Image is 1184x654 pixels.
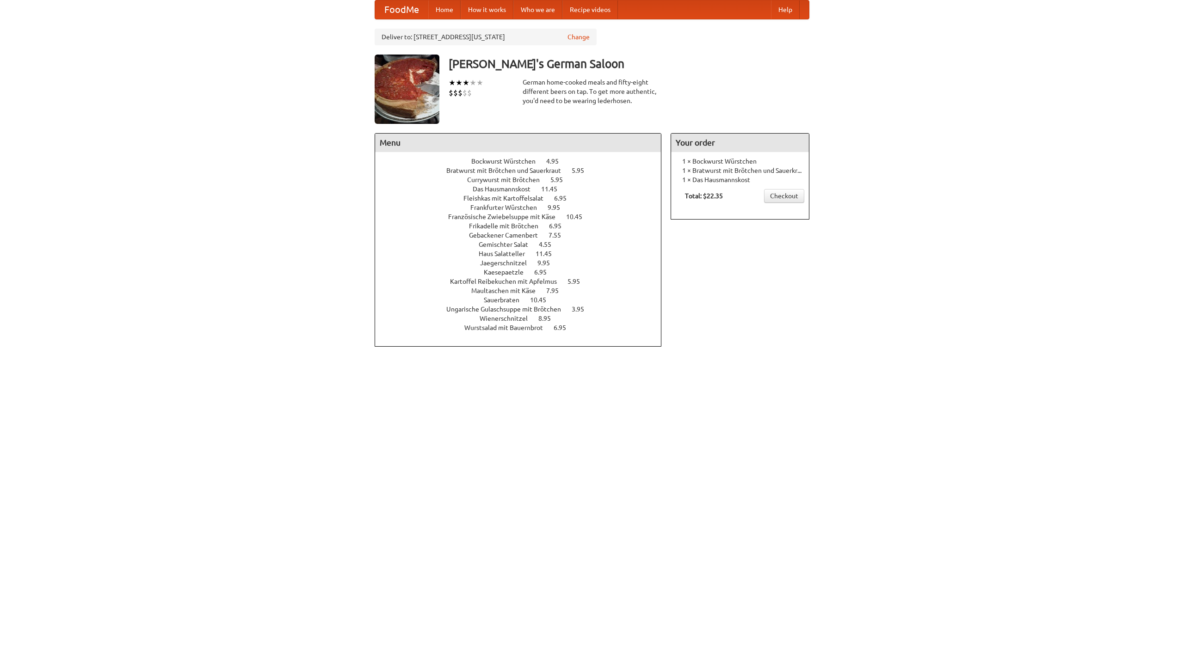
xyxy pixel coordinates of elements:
span: Frankfurter Würstchen [470,204,546,211]
a: Maultaschen mit Käse 7.95 [471,287,576,294]
span: Currywurst mit Brötchen [467,176,549,183]
h3: [PERSON_NAME]'s German Saloon [449,55,809,73]
span: Bockwurst Würstchen [471,158,545,165]
span: 6.95 [534,269,556,276]
span: Maultaschen mit Käse [471,287,545,294]
a: Jaegerschnitzel 9.95 [480,259,567,267]
li: $ [462,88,467,98]
a: Recipe videos [562,0,618,19]
span: 7.95 [546,287,568,294]
li: $ [453,88,458,98]
a: Frankfurter Würstchen 9.95 [470,204,577,211]
span: 3.95 [572,306,593,313]
span: 11.45 [541,185,567,193]
a: Currywurst mit Brötchen 5.95 [467,176,580,183]
li: 1 × Bockwurst Würstchen [676,157,804,166]
a: Bratwurst mit Brötchen und Sauerkraut 5.95 [446,167,601,174]
span: 11.45 [536,250,561,257]
img: angular.jpg [375,55,439,124]
a: Fleishkas mit Kartoffelsalat 6.95 [463,195,584,202]
a: Ungarische Gulaschsuppe mit Brötchen 3.95 [446,306,601,313]
span: Sauerbraten [484,296,529,304]
a: Kaesepaetzle 6.95 [484,269,564,276]
span: 4.55 [539,241,561,248]
span: Wurstsalad mit Bauernbrot [464,324,552,331]
span: Gebackener Camenbert [469,232,547,239]
a: Help [771,0,800,19]
span: Gemischter Salat [479,241,537,248]
a: Das Hausmannskost 11.45 [473,185,574,193]
div: German home-cooked meals and fifty-eight different beers on tap. To get more authentic, you'd nee... [523,78,661,105]
span: Fleishkas mit Kartoffelsalat [463,195,553,202]
span: Kartoffel Reibekuchen mit Apfelmus [450,278,566,285]
li: 1 × Bratwurst mit Brötchen und Sauerkraut [676,166,804,175]
a: Kartoffel Reibekuchen mit Apfelmus 5.95 [450,278,597,285]
a: Wienerschnitzel 8.95 [480,315,568,322]
a: Gemischter Salat 4.55 [479,241,568,248]
span: 6.95 [554,195,576,202]
a: How it works [461,0,513,19]
a: Change [567,32,590,42]
a: Checkout [764,189,804,203]
span: Frikadelle mit Brötchen [469,222,548,230]
span: 4.95 [546,158,568,165]
span: Kaesepaetzle [484,269,533,276]
a: FoodMe [375,0,428,19]
span: Wienerschnitzel [480,315,537,322]
li: ★ [456,78,462,88]
li: ★ [449,78,456,88]
li: $ [458,88,462,98]
a: Frikadelle mit Brötchen 6.95 [469,222,579,230]
span: 10.45 [566,213,592,220]
span: 5.95 [550,176,572,183]
a: Wurstsalad mit Bauernbrot 6.95 [464,324,583,331]
h4: Menu [375,134,661,152]
span: Bratwurst mit Brötchen und Sauerkraut [446,167,570,174]
a: Bockwurst Würstchen 4.95 [471,158,576,165]
span: 6.95 [554,324,575,331]
span: 5.95 [572,167,593,174]
span: Haus Salatteller [479,250,534,257]
a: Home [428,0,461,19]
a: Who we are [513,0,562,19]
li: ★ [469,78,476,88]
div: Deliver to: [STREET_ADDRESS][US_STATE] [375,29,597,45]
li: 1 × Das Hausmannskost [676,175,804,184]
span: Ungarische Gulaschsuppe mit Brötchen [446,306,570,313]
span: 9.95 [548,204,569,211]
a: Haus Salatteller 11.45 [479,250,569,257]
li: ★ [462,78,469,88]
span: Französische Zwiebelsuppe mit Käse [448,213,565,220]
span: 5.95 [567,278,589,285]
span: 6.95 [549,222,571,230]
span: 7.55 [549,232,570,239]
span: 8.95 [538,315,560,322]
li: ★ [476,78,483,88]
span: 9.95 [537,259,559,267]
h4: Your order [671,134,809,152]
span: Jaegerschnitzel [480,259,536,267]
span: Das Hausmannskost [473,185,540,193]
span: 10.45 [530,296,555,304]
li: $ [467,88,472,98]
a: Sauerbraten 10.45 [484,296,563,304]
li: $ [449,88,453,98]
b: Total: $22.35 [685,192,723,200]
a: Französische Zwiebelsuppe mit Käse 10.45 [448,213,599,220]
a: Gebackener Camenbert 7.55 [469,232,578,239]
